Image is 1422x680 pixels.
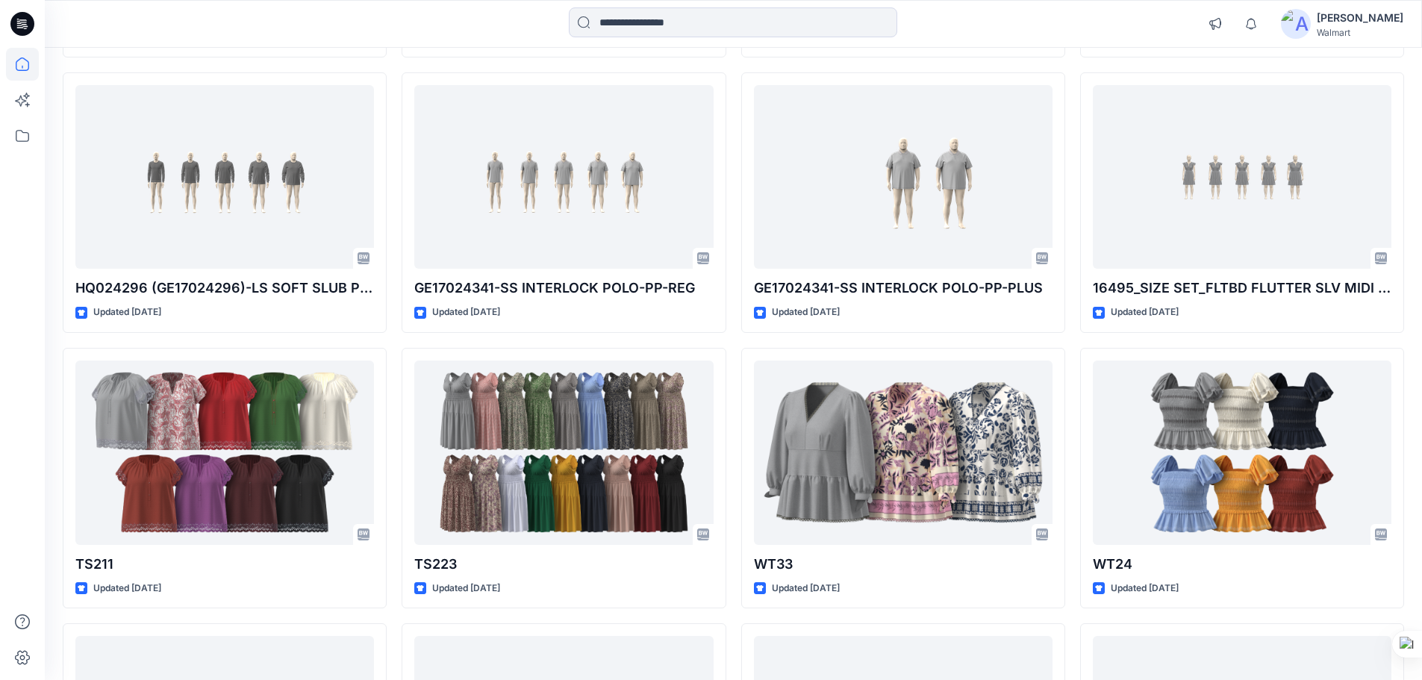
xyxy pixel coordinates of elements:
p: 16495_SIZE SET_FLTBD FLUTTER SLV MIDI DRESS [1093,278,1391,299]
div: Walmart [1317,27,1403,38]
p: TS223 [414,554,713,575]
a: TS211 [75,361,374,545]
p: Updated [DATE] [772,581,840,596]
p: Updated [DATE] [1111,305,1179,320]
p: TS211 [75,554,374,575]
p: Updated [DATE] [93,581,161,596]
img: avatar [1281,9,1311,39]
a: HQ024296 (GE17024296)-LS SOFT SLUB POCKET CREW-REG [75,85,374,269]
p: Updated [DATE] [432,305,500,320]
a: 16495_SIZE SET_FLTBD FLUTTER SLV MIDI DRESS [1093,85,1391,269]
p: WT24 [1093,554,1391,575]
a: GE17024341-SS INTERLOCK POLO-PP-REG [414,85,713,269]
p: Updated [DATE] [1111,581,1179,596]
p: Updated [DATE] [93,305,161,320]
p: GE17024341-SS INTERLOCK POLO-PP-REG [414,278,713,299]
p: WT33 [754,554,1053,575]
a: GE17024341-SS INTERLOCK POLO-PP-PLUS [754,85,1053,269]
p: GE17024341-SS INTERLOCK POLO-PP-PLUS [754,278,1053,299]
a: WT24 [1093,361,1391,545]
p: Updated [DATE] [772,305,840,320]
a: TS223 [414,361,713,545]
a: WT33 [754,361,1053,545]
p: Updated [DATE] [432,581,500,596]
p: HQ024296 (GE17024296)-LS SOFT SLUB POCKET CREW-REG [75,278,374,299]
div: [PERSON_NAME] [1317,9,1403,27]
